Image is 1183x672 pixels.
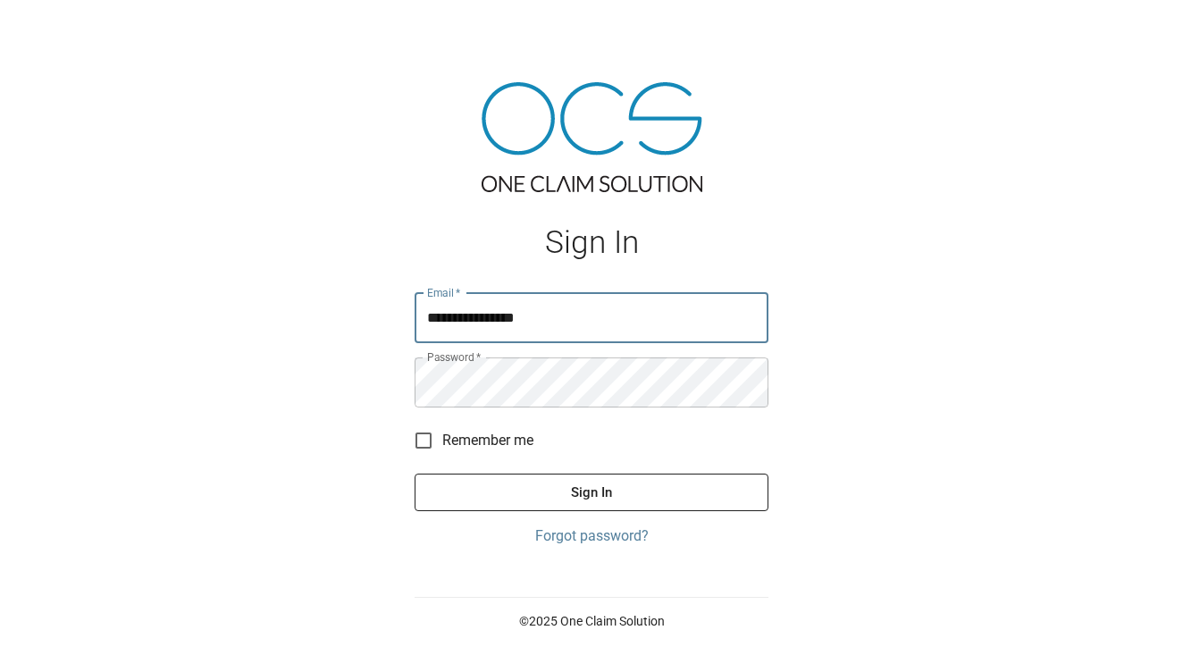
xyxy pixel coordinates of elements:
label: Email [427,285,461,300]
h1: Sign In [415,224,768,261]
span: Remember me [442,430,533,451]
img: ocs-logo-tra.png [482,82,702,192]
p: © 2025 One Claim Solution [415,612,768,630]
img: ocs-logo-white-transparent.png [21,11,93,46]
button: Sign In [415,474,768,511]
a: Forgot password? [415,525,768,547]
label: Password [427,349,481,365]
